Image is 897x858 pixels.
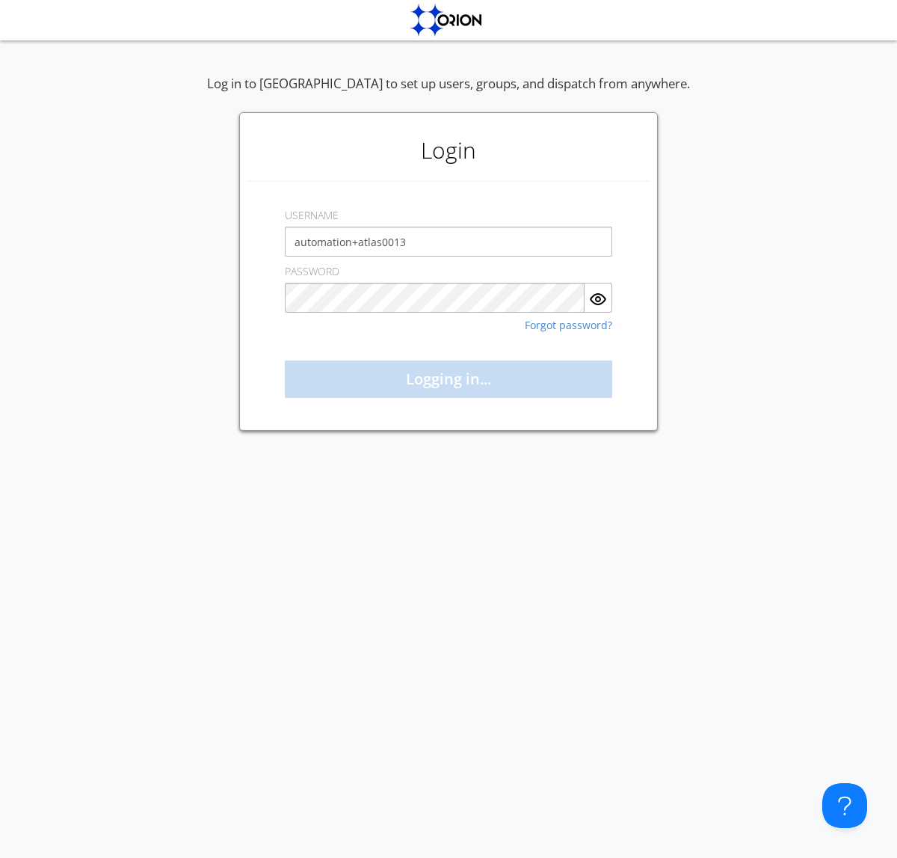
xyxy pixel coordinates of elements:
[285,361,612,398] button: Logging in...
[525,320,612,331] a: Forgot password?
[285,208,339,223] label: USERNAME
[285,283,585,313] input: Password
[285,264,339,279] label: PASSWORD
[822,783,867,828] iframe: Toggle Customer Support
[589,290,607,308] img: eye.svg
[247,120,650,180] h1: Login
[585,283,612,313] button: Show Password
[207,75,690,112] div: Log in to [GEOGRAPHIC_DATA] to set up users, groups, and dispatch from anywhere.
